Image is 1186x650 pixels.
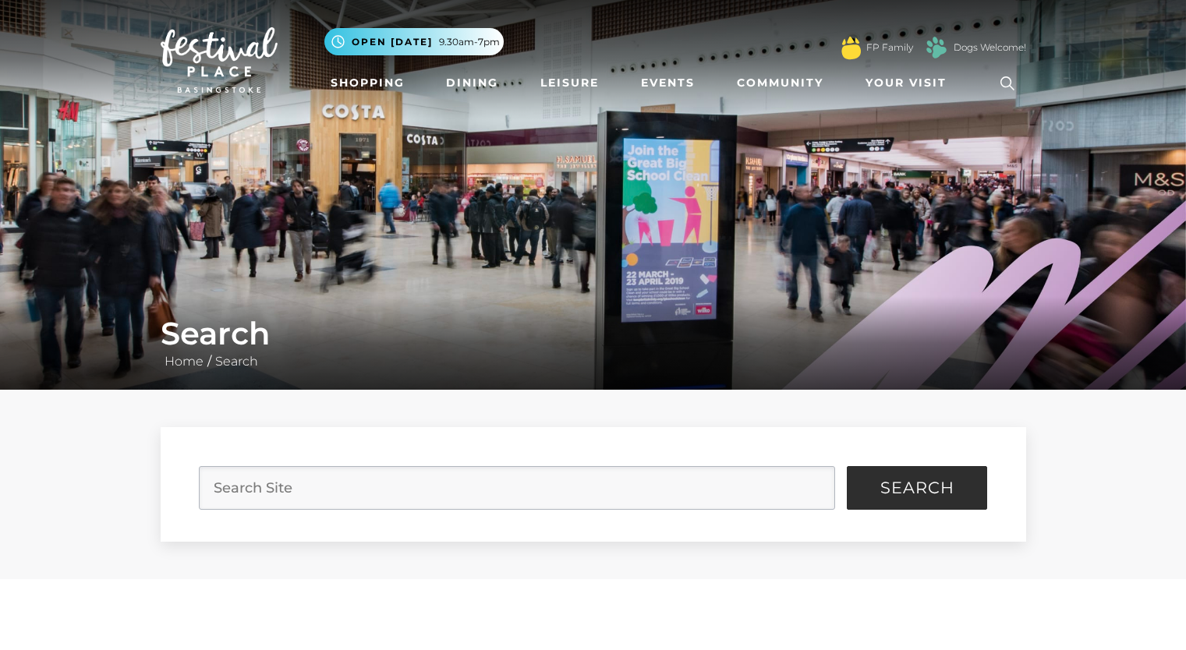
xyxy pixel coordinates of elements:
[161,27,278,93] img: Festival Place Logo
[324,69,411,97] a: Shopping
[635,69,701,97] a: Events
[954,41,1026,55] a: Dogs Welcome!
[161,315,1026,352] h1: Search
[440,69,504,97] a: Dining
[847,466,987,510] button: Search
[866,41,913,55] a: FP Family
[731,69,830,97] a: Community
[324,28,504,55] button: Open [DATE] 9.30am-7pm
[534,69,605,97] a: Leisure
[161,354,207,369] a: Home
[352,35,433,49] span: Open [DATE]
[149,315,1038,371] div: /
[199,466,835,510] input: Search Site
[439,35,500,49] span: 9.30am-7pm
[866,75,947,91] span: Your Visit
[859,69,961,97] a: Your Visit
[211,354,262,369] a: Search
[880,480,954,496] span: Search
